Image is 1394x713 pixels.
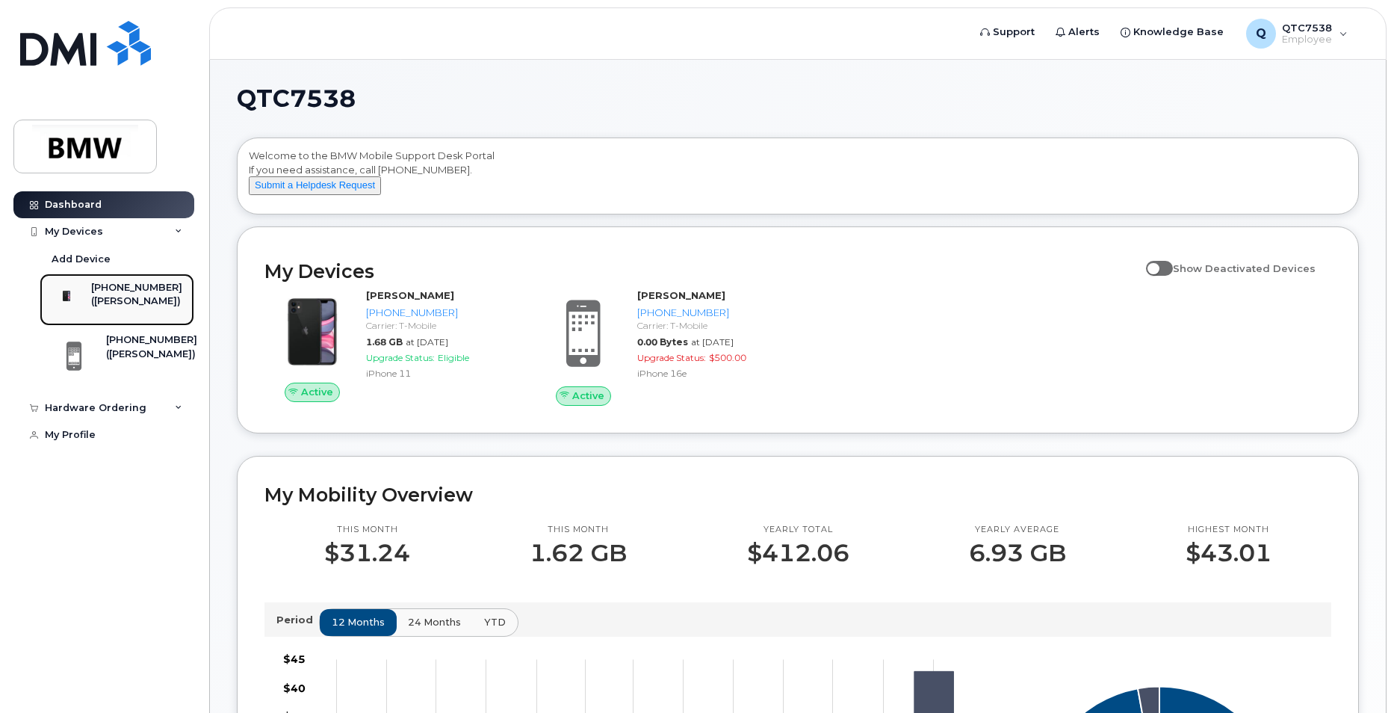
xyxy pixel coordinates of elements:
[969,524,1066,536] p: Yearly average
[264,288,518,402] a: Active[PERSON_NAME][PHONE_NUMBER]Carrier: T-Mobile1.68 GBat [DATE]Upgrade Status:EligibleiPhone 11
[264,260,1139,283] h2: My Devices
[366,367,512,380] div: iPhone 11
[366,336,403,348] span: 1.68 GB
[366,352,435,363] span: Upgrade Status:
[283,652,306,666] tspan: $45
[572,389,604,403] span: Active
[408,615,461,629] span: 24 months
[637,306,783,320] div: [PHONE_NUMBER]
[530,524,627,536] p: This month
[637,352,706,363] span: Upgrade Status:
[264,484,1331,506] h2: My Mobility Overview
[324,540,410,567] p: $31.24
[301,385,333,399] span: Active
[1186,540,1271,567] p: $43.01
[747,540,849,567] p: $412.06
[276,613,319,627] p: Period
[1146,254,1158,266] input: Show Deactivated Devices
[637,336,688,348] span: 0.00 Bytes
[1186,524,1271,536] p: Highest month
[1173,262,1316,274] span: Show Deactivated Devices
[283,682,306,695] tspan: $40
[366,319,512,332] div: Carrier: T-Mobile
[709,352,746,363] span: $500.00
[530,540,627,567] p: 1.62 GB
[438,352,469,363] span: Eligible
[237,87,356,110] span: QTC7538
[969,540,1066,567] p: 6.93 GB
[637,289,725,301] strong: [PERSON_NAME]
[536,288,789,405] a: Active[PERSON_NAME][PHONE_NUMBER]Carrier: T-Mobile0.00 Bytesat [DATE]Upgrade Status:$500.00iPhone...
[637,319,783,332] div: Carrier: T-Mobile
[249,149,1347,209] div: Welcome to the BMW Mobile Support Desk Portal If you need assistance, call [PHONE_NUMBER].
[324,524,410,536] p: This month
[249,179,381,191] a: Submit a Helpdesk Request
[484,615,506,629] span: YTD
[406,336,448,348] span: at [DATE]
[249,176,381,195] button: Submit a Helpdesk Request
[366,306,512,320] div: [PHONE_NUMBER]
[276,296,348,368] img: iPhone_11.jpg
[691,336,734,348] span: at [DATE]
[1329,648,1383,702] iframe: Messenger Launcher
[747,524,849,536] p: Yearly total
[366,289,454,301] strong: [PERSON_NAME]
[637,367,783,380] div: iPhone 16e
